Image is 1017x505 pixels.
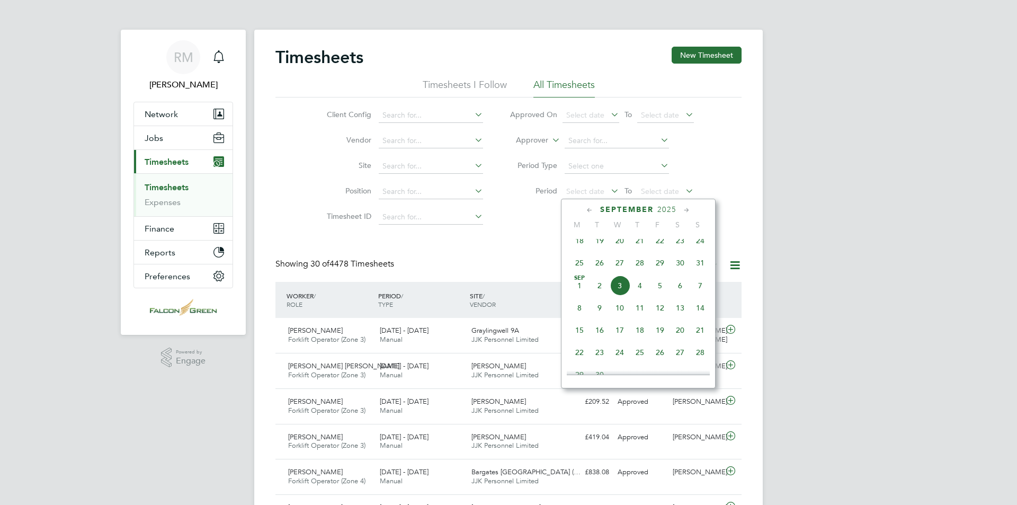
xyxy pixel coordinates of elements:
[134,173,233,216] div: Timesheets
[380,361,429,370] span: [DATE] - [DATE]
[650,253,670,273] span: 29
[569,365,590,385] span: 29
[690,276,710,296] span: 7
[558,464,613,481] div: £838.08
[378,300,393,308] span: TYPE
[423,78,507,98] li: Timesheets I Follow
[134,217,233,240] button: Finance
[133,78,233,91] span: Roisin Murphy
[379,159,483,174] input: Search for...
[657,205,676,214] span: 2025
[565,134,669,148] input: Search for...
[690,298,710,318] span: 14
[275,259,396,270] div: Showing
[610,320,630,340] span: 17
[558,358,613,375] div: £174.60
[610,276,630,296] span: 3
[176,357,206,366] span: Engage
[607,220,627,229] span: W
[510,186,557,196] label: Period
[134,150,233,173] button: Timesheets
[668,464,724,481] div: [PERSON_NAME]
[324,186,371,196] label: Position
[288,476,365,485] span: Forklift Operator (Zone 4)
[275,47,363,68] h2: Timesheets
[380,326,429,335] span: [DATE] - [DATE]
[288,361,399,370] span: [PERSON_NAME] [PERSON_NAME]
[501,135,548,146] label: Approver
[650,298,670,318] span: 12
[613,429,668,446] div: Approved
[569,276,590,281] span: Sep
[133,40,233,91] a: RM[PERSON_NAME]
[133,299,233,316] a: Go to home page
[380,406,403,415] span: Manual
[569,276,590,296] span: 1
[630,342,650,362] span: 25
[324,161,371,170] label: Site
[161,348,206,368] a: Powered byEngage
[471,441,539,450] span: JJK Personnel Limited
[610,298,630,318] span: 10
[672,47,742,64] button: New Timesheet
[310,259,394,269] span: 4478 Timesheets
[284,286,376,314] div: WORKER
[145,247,175,258] span: Reports
[647,220,667,229] span: F
[471,406,539,415] span: JJK Personnel Limited
[670,298,690,318] span: 13
[590,231,610,251] span: 19
[288,370,365,379] span: Forklift Operator (Zone 3)
[380,397,429,406] span: [DATE] - [DATE]
[379,210,483,225] input: Search for...
[569,320,590,340] span: 15
[590,365,610,385] span: 30
[650,276,670,296] span: 5
[134,241,233,264] button: Reports
[569,342,590,362] span: 22
[630,276,650,296] span: 4
[176,348,206,357] span: Powered by
[569,231,590,251] span: 18
[145,271,190,281] span: Preferences
[483,291,485,300] span: /
[630,298,650,318] span: 11
[379,134,483,148] input: Search for...
[630,253,650,273] span: 28
[630,320,650,340] span: 18
[288,326,343,335] span: [PERSON_NAME]
[471,326,519,335] span: Graylingwell 9A
[288,432,343,441] span: [PERSON_NAME]
[590,298,610,318] span: 9
[324,110,371,119] label: Client Config
[667,220,688,229] span: S
[670,342,690,362] span: 27
[380,476,403,485] span: Manual
[379,108,483,123] input: Search for...
[288,406,365,415] span: Forklift Operator (Zone 3)
[668,429,724,446] div: [PERSON_NAME]
[569,253,590,273] span: 25
[401,291,403,300] span: /
[565,159,669,174] input: Select one
[627,220,647,229] span: T
[288,467,343,476] span: [PERSON_NAME]
[145,224,174,234] span: Finance
[467,286,559,314] div: SITE
[558,429,613,446] div: £419.04
[324,211,371,221] label: Timesheet ID
[590,342,610,362] span: 23
[649,260,718,271] label: Approved
[471,476,539,485] span: JJK Personnel Limited
[510,161,557,170] label: Period Type
[134,102,233,126] button: Network
[470,300,496,308] span: VENDOR
[471,467,581,476] span: Bargates [GEOGRAPHIC_DATA] (…
[288,335,365,344] span: Forklift Operator (Zone 3)
[613,393,668,411] div: Approved
[641,187,679,196] span: Select date
[471,335,539,344] span: JJK Personnel Limited
[379,184,483,199] input: Search for...
[380,441,403,450] span: Manual
[558,393,613,411] div: £209.52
